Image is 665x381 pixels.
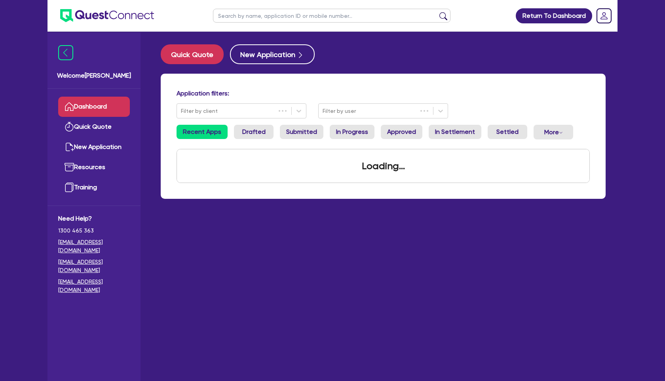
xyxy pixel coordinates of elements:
[57,71,131,80] span: Welcome [PERSON_NAME]
[516,8,592,23] a: Return To Dashboard
[429,125,481,139] a: In Settlement
[58,157,130,177] a: Resources
[58,227,130,235] span: 1300 465 363
[177,125,228,139] a: Recent Apps
[161,44,230,64] a: Quick Quote
[60,9,154,22] img: quest-connect-logo-blue
[330,125,374,139] a: In Progress
[58,278,130,294] a: [EMAIL_ADDRESS][DOMAIN_NAME]
[58,97,130,117] a: Dashboard
[280,125,323,139] a: Submitted
[65,162,74,172] img: resources
[65,122,74,131] img: quick-quote
[213,9,450,23] input: Search by name, application ID or mobile number...
[534,125,573,139] button: Dropdown toggle
[58,258,130,274] a: [EMAIL_ADDRESS][DOMAIN_NAME]
[381,125,422,139] a: Approved
[230,44,315,64] button: New Application
[58,177,130,198] a: Training
[594,6,614,26] a: Dropdown toggle
[352,149,414,183] div: Loading...
[58,238,130,255] a: [EMAIL_ADDRESS][DOMAIN_NAME]
[234,125,274,139] a: Drafted
[488,125,527,139] a: Settled
[58,117,130,137] a: Quick Quote
[177,90,590,97] h4: Application filters:
[161,44,224,64] button: Quick Quote
[65,142,74,152] img: new-application
[65,183,74,192] img: training
[58,137,130,157] a: New Application
[58,45,73,60] img: icon-menu-close
[58,214,130,223] span: Need Help?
